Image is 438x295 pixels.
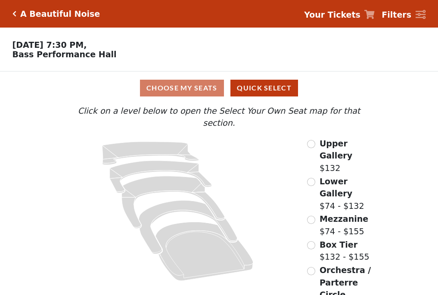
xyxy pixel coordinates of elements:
path: Lower Gallery - Seats Available: 149 [110,161,212,193]
label: $74 - $132 [320,175,377,212]
span: Upper Gallery [320,139,352,161]
span: Mezzanine [320,214,368,224]
path: Orchestra / Parterre Circle - Seats Available: 41 [156,222,254,281]
span: Box Tier [320,240,357,249]
a: Click here to go back to filters [12,11,16,17]
span: Lower Gallery [320,177,352,199]
a: Your Tickets [304,9,375,21]
p: Click on a level below to open the Select Your Own Seat map for that section. [61,105,377,129]
button: Quick Select [230,80,298,96]
strong: Your Tickets [304,10,360,19]
label: $132 - $155 [320,239,370,263]
a: Filters [382,9,426,21]
path: Upper Gallery - Seats Available: 163 [103,142,199,165]
strong: Filters [382,10,411,19]
h5: A Beautiful Noise [20,9,100,19]
label: $132 [320,137,377,174]
label: $74 - $155 [320,213,368,237]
